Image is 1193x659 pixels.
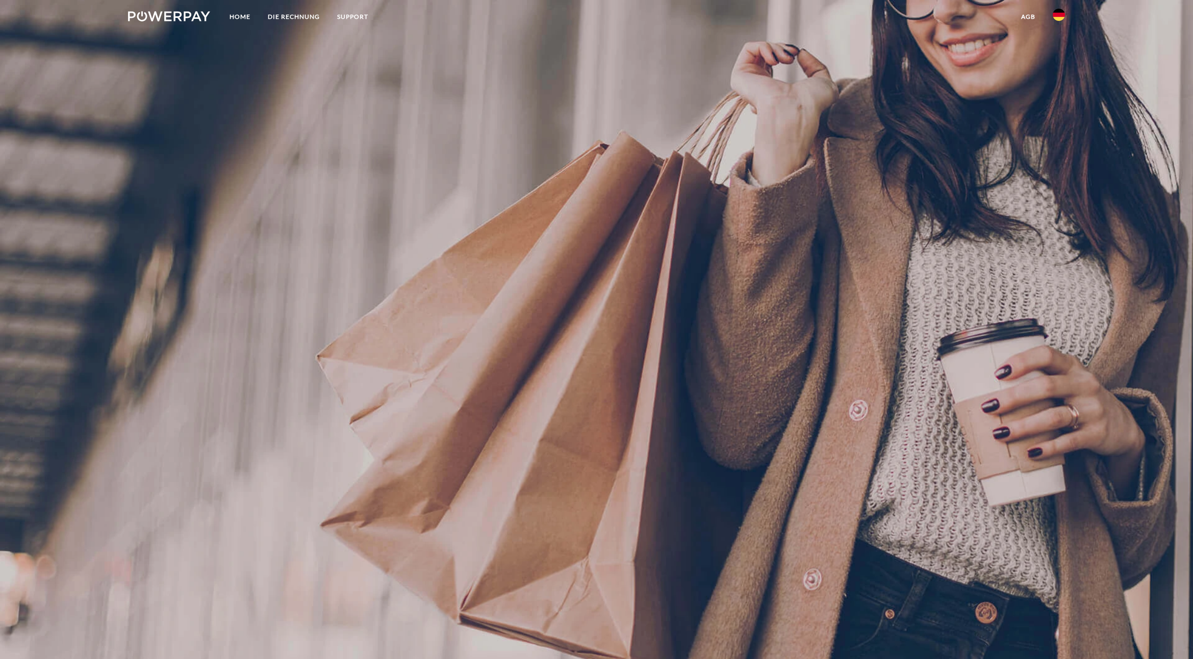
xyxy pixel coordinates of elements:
img: de [1053,9,1065,21]
a: SUPPORT [328,8,377,26]
img: logo-powerpay-white.svg [128,11,210,21]
a: Home [221,8,259,26]
a: DIE RECHNUNG [259,8,328,26]
a: agb [1012,8,1044,26]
